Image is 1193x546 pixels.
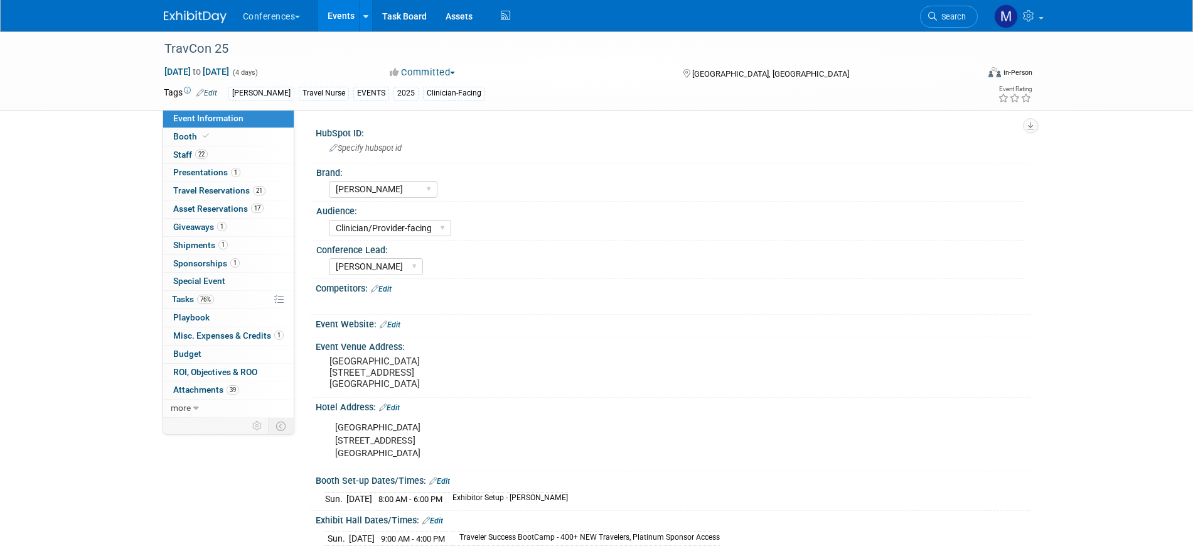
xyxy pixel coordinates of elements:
span: Staff [173,150,208,160]
div: Event Rating [998,86,1032,92]
img: Format-Inperson.png [988,67,1001,77]
div: TravCon 25 [160,38,959,60]
a: Travel Reservations21 [163,182,294,200]
td: [DATE] [349,532,375,546]
span: Booth [173,131,211,141]
span: to [191,67,203,77]
a: Staff22 [163,146,294,164]
i: Booth reservation complete [203,133,209,139]
div: EVENTS [353,87,389,100]
td: Sun. [325,493,346,506]
span: ROI, Objectives & ROO [173,367,257,377]
a: Search [920,6,978,28]
span: 9:00 AM - 4:00 PM [381,534,445,543]
span: 1 [274,330,284,340]
a: Edit [371,285,392,293]
span: Budget [173,349,201,359]
a: Giveaways1 [163,219,294,236]
span: 1 [231,168,240,177]
div: Event Venue Address: [316,337,1030,353]
span: 21 [253,186,265,195]
a: Attachments39 [163,381,294,399]
span: more [171,403,191,413]
a: Booth [163,128,294,146]
span: 76% [197,295,214,304]
span: Presentations [173,167,240,177]
a: Presentations1 [163,164,294,182]
div: [GEOGRAPHIC_DATA] [STREET_ADDRESS] [GEOGRAPHIC_DATA] [326,415,892,466]
span: Giveaways [173,222,227,232]
img: ExhibitDay [164,11,227,23]
span: Special Event [173,276,225,286]
img: Marygrace LeGros [994,4,1018,28]
a: Edit [379,403,400,412]
span: 1 [230,258,240,268]
a: ROI, Objectives & ROO [163,364,294,381]
div: In-Person [1003,68,1032,77]
span: [GEOGRAPHIC_DATA], [GEOGRAPHIC_DATA] [692,69,849,79]
div: Event Format [904,65,1033,84]
a: more [163,400,294,417]
div: Hotel Address: [316,398,1030,414]
button: Committed [385,66,460,79]
span: 1 [218,240,228,249]
span: 39 [227,385,239,395]
td: Traveler Success BootCamp - 400+ NEW Travelers, Platinum Sponsor Access [452,532,720,546]
div: [PERSON_NAME] [228,87,294,100]
td: Personalize Event Tab Strip [247,418,269,434]
a: Shipments1 [163,237,294,254]
span: Asset Reservations [173,204,264,214]
div: Conference Lead: [316,241,1024,256]
span: Travel Reservations [173,185,265,195]
span: Tasks [172,294,214,304]
a: Playbook [163,309,294,327]
span: Misc. Expenses & Credits [173,330,284,341]
a: Event Information [163,110,294,128]
div: Clinician-Facing [423,87,485,100]
div: Booth Set-up Dates/Times: [316,471,1030,488]
a: Budget [163,346,294,363]
div: Exhibit Hall Dates/Times: [316,511,1030,527]
a: Edit [380,320,400,329]
span: Specify hubspot id [329,143,402,153]
span: Attachments [173,385,239,395]
span: 8:00 AM - 6:00 PM [378,494,442,504]
td: [DATE] [346,493,372,506]
a: Edit [429,477,450,486]
div: Travel Nurse [299,87,349,100]
a: Edit [196,89,217,97]
div: Brand: [316,163,1024,179]
div: 2025 [393,87,419,100]
span: Sponsorships [173,258,240,268]
a: Special Event [163,273,294,290]
span: Shipments [173,240,228,250]
span: 17 [251,204,264,213]
pre: [GEOGRAPHIC_DATA] [STREET_ADDRESS] [GEOGRAPHIC_DATA] [329,356,599,390]
a: Sponsorships1 [163,255,294,273]
a: Asset Reservations17 [163,200,294,218]
a: Tasks76% [163,291,294,308]
div: Competitors: [316,279,1030,295]
td: Exhibitor Setup - [PERSON_NAME] [445,493,568,506]
span: Search [937,12,966,21]
div: HubSpot ID: [316,124,1030,139]
div: Event Website: [316,315,1030,331]
a: Misc. Expenses & Credits1 [163,327,294,345]
span: [DATE] [DATE] [164,66,230,77]
td: Toggle Event Tabs [268,418,294,434]
a: Edit [422,516,443,525]
span: 1 [217,222,227,231]
span: 22 [195,150,208,159]
td: Sun. [325,532,349,546]
span: Playbook [173,312,210,322]
span: (4 days) [232,68,258,77]
span: Event Information [173,113,243,123]
div: Audience: [316,202,1024,217]
td: Tags [164,86,217,101]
